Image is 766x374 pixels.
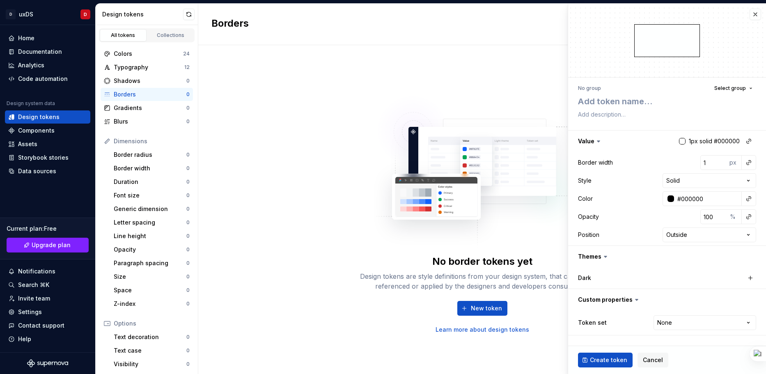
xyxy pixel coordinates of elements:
div: 0 [186,361,190,367]
div: Paragraph spacing [114,259,186,267]
a: Assets [5,138,90,151]
div: 0 [186,233,190,239]
div: Shadows [114,77,186,85]
div: Duration [114,178,186,186]
a: Border width0 [110,162,193,175]
div: 0 [186,179,190,185]
div: Space [114,286,186,294]
div: 0 [186,273,190,280]
div: Borders [114,90,186,99]
div: Text decoration [114,333,186,341]
div: 0 [186,78,190,84]
div: 0 [186,118,190,125]
div: Text case [114,346,186,355]
div: All tokens [103,32,144,39]
a: Visibility0 [110,358,193,371]
div: Search ⌘K [18,281,49,289]
div: Documentation [18,48,62,56]
a: Border radius0 [110,148,193,161]
div: Border radius [114,151,186,159]
input: 1 [700,155,727,170]
div: Letter spacing [114,218,186,227]
div: 0 [186,287,190,294]
a: Data sources [5,165,90,178]
div: 0 [186,192,190,199]
div: Invite team [18,294,50,303]
div: 0 [186,165,190,172]
h2: Borders [211,17,249,32]
div: D [84,11,87,18]
div: 24 [183,50,190,57]
div: Size [114,273,186,281]
div: Typography [114,63,184,71]
div: Visibility [114,360,186,368]
a: Invite team [5,292,90,305]
a: Duration0 [110,175,193,188]
div: Opacity [578,213,599,221]
div: 0 [186,334,190,340]
div: Current plan : Free [7,225,89,233]
div: Components [18,126,55,135]
a: Size0 [110,270,193,283]
button: DuxDSD [2,5,94,23]
a: Font size0 [110,189,193,202]
div: Line height [114,232,186,240]
div: 0 [186,206,190,212]
a: Opacity0 [110,243,193,256]
div: D [6,9,16,19]
div: Options [114,319,190,328]
button: New token [457,301,507,316]
a: Line height0 [110,229,193,243]
div: Font size [114,191,186,200]
div: 0 [186,105,190,111]
label: Dark [578,274,591,282]
a: Z-index0 [110,297,193,310]
svg: Supernova Logo [27,359,68,367]
a: Shadows0 [101,74,193,87]
div: 0 [186,246,190,253]
input: e.g. #000000 [674,191,742,206]
div: Generic dimension [114,205,186,213]
div: uxDS [19,10,33,18]
a: Paragraph spacing0 [110,257,193,270]
div: 0 [186,219,190,226]
div: Design tokens [18,113,60,121]
div: 0 [186,260,190,266]
div: Collections [150,32,191,39]
div: Border width [114,164,186,172]
div: Assets [18,140,37,148]
div: 0 [186,347,190,354]
button: Search ⌘K [5,278,90,291]
span: New token [471,304,502,312]
div: 12 [184,64,190,71]
div: Analytics [18,61,44,69]
a: Blurs0 [101,115,193,128]
div: Position [578,231,599,239]
a: Components [5,124,90,137]
div: Settings [18,308,42,316]
a: Space0 [110,284,193,297]
div: Contact support [18,321,64,330]
div: Data sources [18,167,56,175]
div: 0 [186,91,190,98]
div: Blurs [114,117,186,126]
a: Generic dimension0 [110,202,193,216]
span: Select group [714,85,746,92]
a: Storybook stories [5,151,90,164]
a: Letter spacing0 [110,216,193,229]
a: Learn more about design tokens [436,326,529,334]
div: Style [578,177,592,185]
a: Borders0 [101,88,193,101]
a: Documentation [5,45,90,58]
div: Dimensions [114,137,190,145]
span: Upgrade plan [32,241,71,249]
span: Create token [590,356,627,364]
div: Opacity [114,246,186,254]
div: Gradients [114,104,186,112]
button: Contact support [5,319,90,332]
div: Colors [114,50,183,58]
div: No border tokens yet [432,255,532,268]
button: Cancel [638,353,668,367]
a: Colors24 [101,47,193,60]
